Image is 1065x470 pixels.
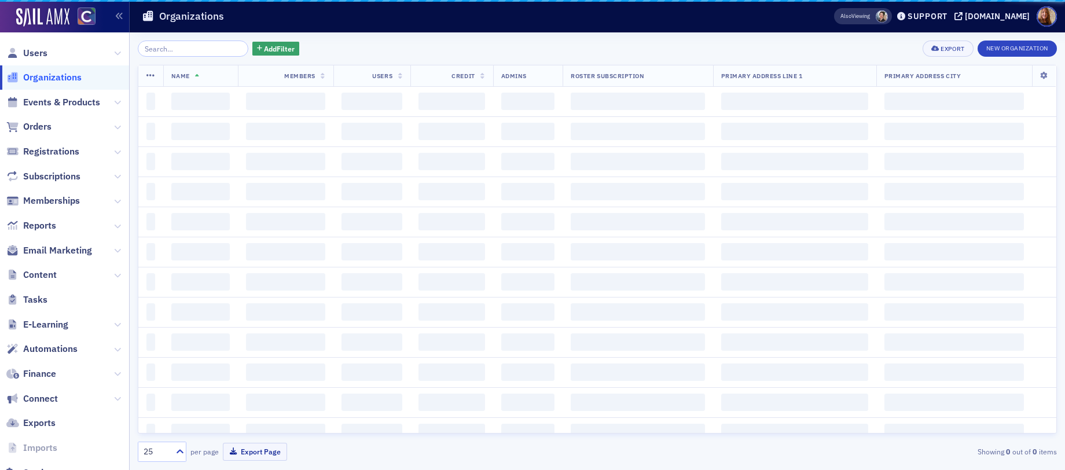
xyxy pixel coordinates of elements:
[884,333,1024,351] span: ‌
[884,213,1024,230] span: ‌
[840,12,851,20] div: Also
[884,72,961,80] span: Primary Address City
[246,243,325,260] span: ‌
[954,12,1034,20] button: [DOMAIN_NAME]
[341,394,402,411] span: ‌
[341,303,402,321] span: ‌
[840,12,870,20] span: Viewing
[418,123,485,140] span: ‌
[884,93,1024,110] span: ‌
[6,170,80,183] a: Subscriptions
[501,72,527,80] span: Admins
[451,72,475,80] span: Credit
[721,333,868,351] span: ‌
[978,41,1057,57] button: New Organization
[171,363,230,381] span: ‌
[23,392,58,405] span: Connect
[171,303,230,321] span: ‌
[908,11,948,21] div: Support
[23,368,56,380] span: Finance
[571,93,704,110] span: ‌
[1037,6,1057,27] span: Profile
[6,194,80,207] a: Memberships
[246,333,325,351] span: ‌
[418,153,485,170] span: ‌
[246,273,325,291] span: ‌
[418,394,485,411] span: ‌
[941,46,964,52] div: Export
[965,11,1030,21] div: [DOMAIN_NAME]
[284,72,315,80] span: Members
[418,183,485,200] span: ‌
[571,213,704,230] span: ‌
[246,363,325,381] span: ‌
[571,273,704,291] span: ‌
[571,394,704,411] span: ‌
[571,243,704,260] span: ‌
[721,153,868,170] span: ‌
[146,394,155,411] span: ‌
[341,213,402,230] span: ‌
[418,424,485,441] span: ‌
[138,41,248,57] input: Search…
[571,123,704,140] span: ‌
[721,72,803,80] span: Primary Address Line 1
[246,123,325,140] span: ‌
[23,417,56,429] span: Exports
[341,363,402,381] span: ‌
[418,333,485,351] span: ‌
[501,303,555,321] span: ‌
[721,303,868,321] span: ‌
[171,333,230,351] span: ‌
[23,96,100,109] span: Events & Products
[146,123,155,140] span: ‌
[146,93,155,110] span: ‌
[23,244,92,257] span: Email Marketing
[6,318,68,331] a: E-Learning
[1004,446,1012,457] strong: 0
[146,183,155,200] span: ‌
[501,333,555,351] span: ‌
[721,394,868,411] span: ‌
[978,42,1057,53] a: New Organization
[6,219,56,232] a: Reports
[341,424,402,441] span: ‌
[171,424,230,441] span: ‌
[23,219,56,232] span: Reports
[341,273,402,291] span: ‌
[171,183,230,200] span: ‌
[571,72,644,80] span: Roster Subscription
[264,43,295,54] span: Add Filter
[23,269,57,281] span: Content
[884,183,1024,200] span: ‌
[501,93,555,110] span: ‌
[6,71,82,84] a: Organizations
[6,145,79,158] a: Registrations
[23,343,78,355] span: Automations
[171,243,230,260] span: ‌
[23,194,80,207] span: Memberships
[418,363,485,381] span: ‌
[23,318,68,331] span: E-Learning
[171,273,230,291] span: ‌
[341,183,402,200] span: ‌
[23,170,80,183] span: Subscriptions
[16,8,69,27] img: SailAMX
[6,244,92,257] a: Email Marketing
[23,293,47,306] span: Tasks
[78,8,96,25] img: SailAMX
[171,153,230,170] span: ‌
[146,424,155,441] span: ‌
[23,71,82,84] span: Organizations
[144,446,169,458] div: 25
[721,243,868,260] span: ‌
[146,333,155,351] span: ‌
[372,72,392,80] span: Users
[6,368,56,380] a: Finance
[6,343,78,355] a: Automations
[246,303,325,321] span: ‌
[721,273,868,291] span: ‌
[246,93,325,110] span: ‌
[190,446,219,457] label: per page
